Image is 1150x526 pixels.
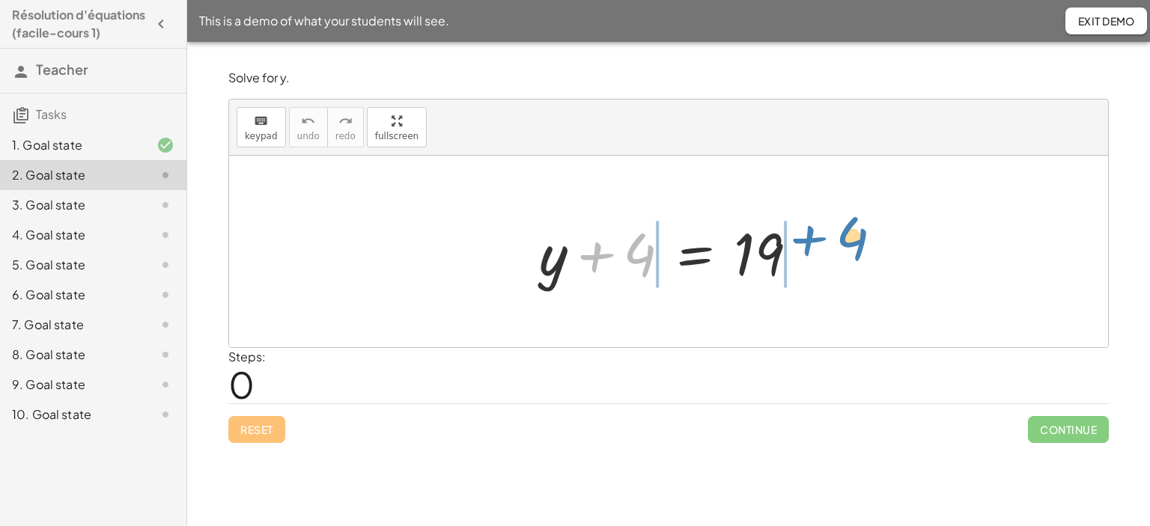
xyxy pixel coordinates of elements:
span: Exit Demo [1077,14,1135,28]
button: keyboardkeypad [237,107,286,147]
div: 9. Goal state [12,376,133,394]
span: Tasks [36,106,67,122]
h4: Résolution d'équations (facile-cours 1) [12,6,147,42]
i: Task not started. [156,286,174,304]
i: redo [338,112,353,130]
label: Steps: [228,349,266,364]
span: keypad [245,131,278,141]
span: This is a demo of what your students will see. [199,12,449,30]
i: Task not started. [156,226,174,244]
div: 2. Goal state [12,166,133,184]
i: Task not started. [156,346,174,364]
button: redoredo [327,107,364,147]
span: undo [297,131,320,141]
p: Solve for y. [228,70,1109,87]
div: 8. Goal state [12,346,133,364]
i: Task not started. [156,256,174,274]
div: 7. Goal state [12,316,133,334]
i: Task not started. [156,376,174,394]
span: fullscreen [375,131,419,141]
span: Teacher [36,61,88,78]
i: Task not started. [156,316,174,334]
span: 0 [228,361,255,407]
button: fullscreen [367,107,427,147]
div: 1. Goal state [12,136,133,154]
i: Task finished and correct. [156,136,174,154]
button: Exit Demo [1065,7,1147,34]
i: keyboard [254,112,268,130]
i: Task not started. [156,196,174,214]
div: 5. Goal state [12,256,133,274]
div: 6. Goal state [12,286,133,304]
div: 3. Goal state [12,196,133,214]
i: Task not started. [156,406,174,423]
i: undo [301,112,315,130]
div: 10. Goal state [12,406,133,423]
button: undoundo [289,107,328,147]
span: redo [335,131,356,141]
i: Task not started. [156,166,174,184]
div: 4. Goal state [12,226,133,244]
